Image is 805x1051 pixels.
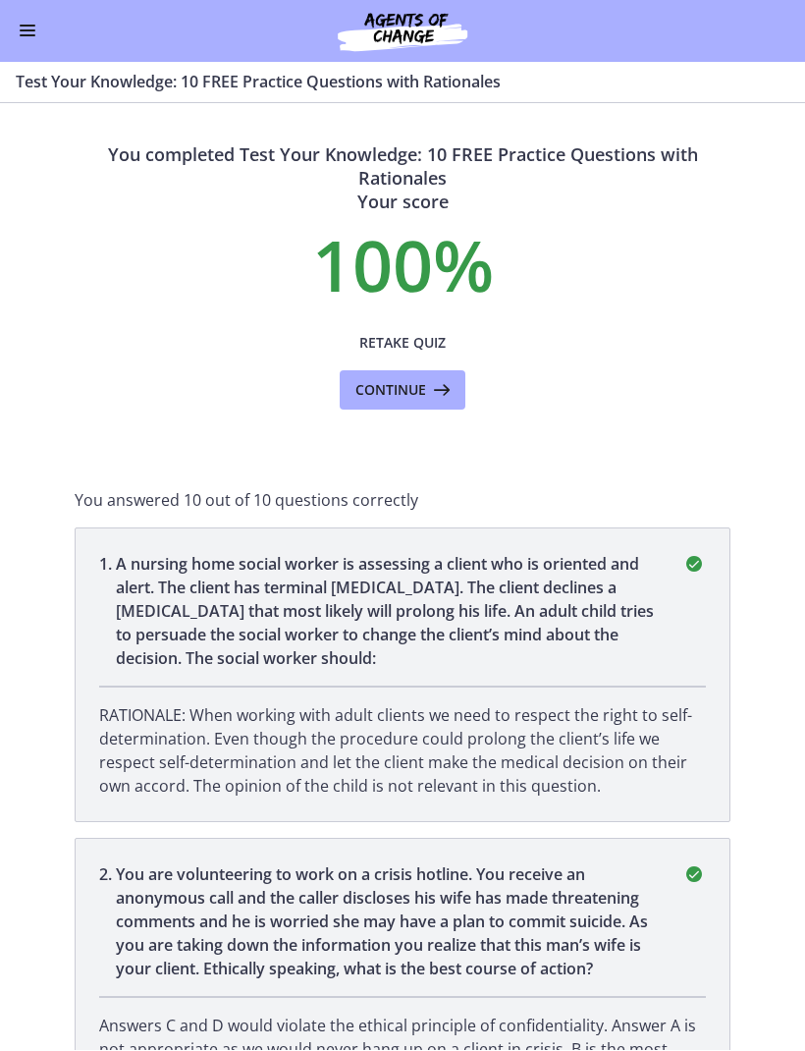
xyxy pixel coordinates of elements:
p: A nursing home social worker is assessing a client who is oriented and alert. The client has term... [116,553,659,671]
button: Retake Quiz [340,324,465,363]
p: You are volunteering to work on a crisis hotline. You receive an anonymous call and the caller di... [116,863,659,981]
p: You answered 10 out of 10 questions correctly [75,489,730,513]
p: RATIONALE: When working with adult clients we need to respect the right to self-determination. Ev... [99,704,706,799]
span: 1 . [99,553,116,671]
span: Retake Quiz [359,332,446,356]
button: Continue [340,371,465,411]
span: 2 . [99,863,116,981]
span: Continue [355,379,426,403]
img: Agents of Change [285,8,520,55]
h3: Test Your Knowledge: 10 FREE Practice Questions with Rationales [16,71,766,94]
i: correct [682,863,706,887]
p: 100 % [75,230,730,301]
button: Enable menu [16,20,39,43]
h3: You completed Test Your Knowledge: 10 FREE Practice Questions with Rationales Your score [75,143,730,214]
i: correct [682,553,706,577]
